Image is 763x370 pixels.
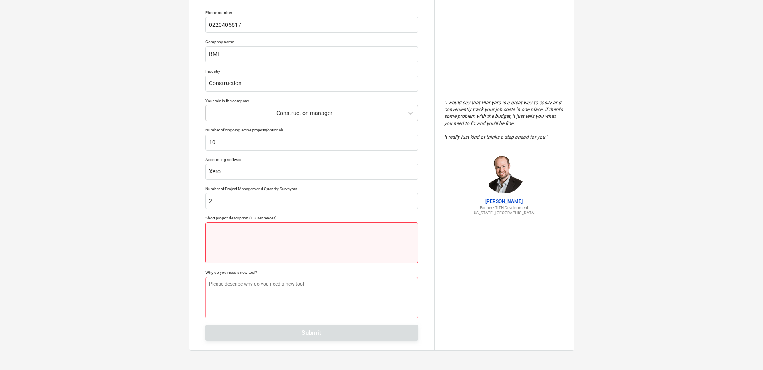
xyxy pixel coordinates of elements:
[205,215,418,221] div: Short project description (1-2 sentences)
[205,135,418,151] input: Number of ongoing active projects
[444,205,564,210] p: Partner - TITN Development
[444,210,564,215] p: [US_STATE], [GEOGRAPHIC_DATA]
[205,46,418,62] input: Company name
[205,10,418,15] div: Phone number
[205,270,418,275] div: Why do you need a new tool?
[205,76,418,92] input: Industry
[205,186,418,191] div: Number of Project Managers and Quantity Surveyors
[205,98,418,103] div: Your role in the company
[205,164,418,180] input: Accounting software
[205,127,418,133] div: Number of ongoing active projects (optional)
[723,332,763,370] iframe: Chat Widget
[205,157,418,162] div: Accounting software
[205,17,418,33] input: Your phone number
[205,69,418,74] div: Industry
[444,99,564,141] p: " I would say that Planyard is a great way to easily and conveniently track your job costs in one...
[444,198,564,205] p: [PERSON_NAME]
[484,153,524,193] img: Jordan Cohen
[205,193,418,209] input: Number of Project Managers and Quantity Surveyors
[205,39,418,44] div: Company name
